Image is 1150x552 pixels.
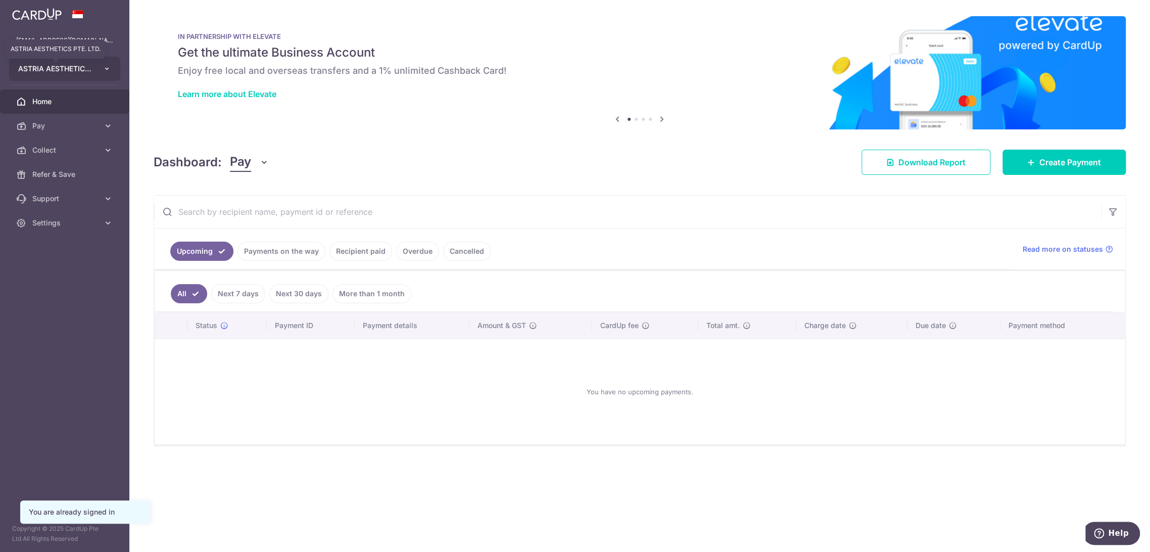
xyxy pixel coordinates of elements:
a: Upcoming [170,242,233,261]
span: Amount & GST [477,320,526,331]
a: All [171,284,207,303]
a: Learn more about Elevate [178,89,276,99]
span: Total amt. [706,320,740,331]
span: Home [32,97,99,107]
th: Payment details [355,312,469,339]
a: Recipient paid [329,242,392,261]
div: You have no upcoming payments. [167,347,1113,436]
span: Status [196,320,217,331]
span: Collect [32,145,99,155]
span: Create Payment [1039,156,1101,168]
span: Charge date [804,320,846,331]
a: Read more on statuses [1023,244,1113,254]
div: You are already signed in [29,507,141,517]
span: Refer & Save [32,169,99,179]
a: Cancelled [443,242,491,261]
span: Download Report [898,156,966,168]
th: Payment method [1000,312,1125,339]
h6: Enjoy free local and overseas transfers and a 1% unlimited Cashback Card! [178,65,1101,77]
div: ASTRIA AESTHETICS PTE. LTD. [6,39,105,59]
a: Create Payment [1002,150,1126,175]
span: Read more on statuses [1023,244,1103,254]
h4: Dashboard: [154,153,222,171]
span: Settings [32,218,99,228]
a: Next 7 days [211,284,265,303]
span: ASTRIA AESTHETICS PTE. LTD. [18,64,93,74]
iframe: Opens a widget where you can find more information [1085,522,1140,547]
span: Pay [230,153,251,172]
span: Due date [916,320,946,331]
img: Renovation banner [154,16,1126,129]
input: Search by recipient name, payment id or reference [154,196,1101,228]
a: Overdue [396,242,439,261]
a: More than 1 month [332,284,411,303]
th: Payment ID [267,312,355,339]
span: CardUp fee [600,320,638,331]
a: Next 30 days [269,284,328,303]
span: Support [32,194,99,204]
button: ASTRIA AESTHETICS PTE. LTD.ASTRIA AESTHETICS PTE. LTD. [9,57,120,81]
a: Payments on the way [237,242,325,261]
img: CardUp [12,8,62,20]
button: Pay [230,153,269,172]
p: IN PARTNERSHIP WITH ELEVATE [178,32,1101,40]
span: Pay [32,121,99,131]
h5: Get the ultimate Business Account [178,44,1101,61]
a: Download Report [861,150,990,175]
